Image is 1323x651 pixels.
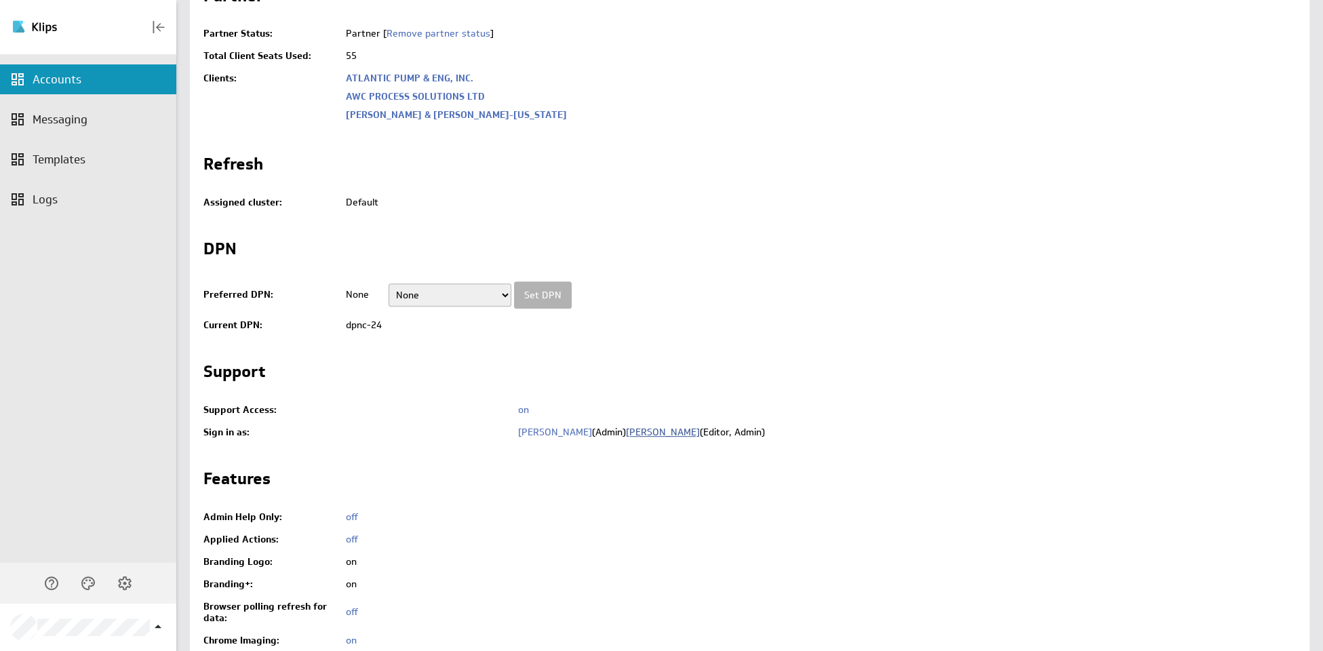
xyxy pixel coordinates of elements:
div: Logs [33,192,173,207]
div: Collapse [147,16,170,39]
div: Accounts [33,72,173,87]
a: AWC PROCESS SOLUTIONS LTD [346,90,485,102]
td: Assigned cluster: [203,191,339,214]
td: Current DPN: [203,314,339,336]
td: Total Client Seats Used: [203,45,339,67]
td: Applied Actions: [203,528,339,551]
td: Sign in as: [203,421,511,443]
a: ATLANTIC PUMP & ENG, INC. [346,72,473,84]
div: Account and settings [113,572,136,595]
a: off [346,511,358,523]
td: Clients: [203,67,339,129]
td: Admin Help Only: [203,506,339,528]
td: dpnc-24 [339,314,382,336]
div: Templates [33,152,173,167]
input: Set DPN [514,281,572,309]
a: [PERSON_NAME] & [PERSON_NAME]-[US_STATE] [346,108,567,121]
a: off [346,533,358,545]
td: Branding+: [203,573,339,595]
a: on [518,403,529,416]
a: [PERSON_NAME] [626,426,700,438]
a: on [346,634,357,646]
img: Klipfolio klips logo [12,16,106,38]
a: Remove partner status [387,27,490,39]
a: [PERSON_NAME] [518,426,592,438]
h2: Features [203,471,271,492]
td: Partner [ ] [339,22,567,45]
td: Partner Status: [203,22,339,45]
h2: DPN [203,241,237,262]
td: (Admin) (Editor, Admin) [511,421,1296,443]
svg: Account and settings [117,575,133,591]
div: Go to Dashboards [12,16,106,38]
a: off [346,606,358,618]
svg: Themes [80,575,96,591]
td: on [339,551,358,573]
div: Messaging [33,112,173,127]
td: Branding Logo: [203,551,339,573]
td: 55 [339,45,567,67]
div: Themes [77,572,100,595]
div: Help [40,572,63,595]
h2: Refresh [203,156,263,178]
td: Default [339,191,378,214]
td: Support Access: [203,399,511,421]
td: Browser polling refresh for data: [203,595,339,629]
td: None [339,276,382,314]
td: on [339,573,358,595]
td: Preferred DPN: [203,276,339,314]
h2: Support [203,363,266,385]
